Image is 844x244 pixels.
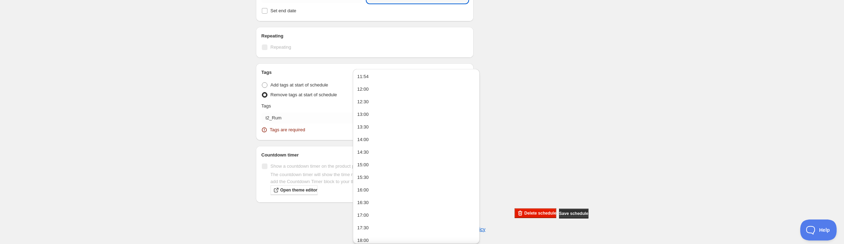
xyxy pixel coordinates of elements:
[280,187,318,193] span: Open theme editor
[357,237,369,244] div: 18:00
[357,86,369,93] div: 12:00
[355,197,477,208] button: 16:30
[357,212,369,219] div: 17:00
[271,185,318,195] a: Open theme editor
[261,103,271,110] p: Tags
[357,149,369,156] div: 14:30
[357,136,369,143] div: 14:00
[355,121,477,133] button: 13:30
[261,152,468,159] h2: Countdown timer
[357,73,369,80] div: 11:54
[357,187,369,194] div: 16:00
[355,109,477,120] button: 13:00
[357,224,369,231] div: 17:30
[357,161,369,168] div: 15:00
[355,222,477,233] button: 17:30
[524,210,556,216] span: Delete schedule
[800,219,837,240] iframe: Toggle Customer Support
[355,159,477,170] button: 15:00
[271,8,297,13] span: Set end date
[271,171,468,185] p: The countdown timer will show the time remaining until the end of the schedule. Remember to add t...
[559,209,588,218] button: Save schedule
[355,84,477,95] button: 12:00
[357,124,369,131] div: 13:30
[355,134,477,145] button: 14:00
[357,111,369,118] div: 13:00
[357,199,369,206] div: 16:30
[355,96,477,107] button: 12:30
[271,82,328,88] span: Add tags at start of schedule
[559,211,588,216] span: Save schedule
[355,71,477,82] button: 11:54
[271,92,337,97] span: Remove tags at start of schedule
[355,172,477,183] button: 15:30
[355,184,477,196] button: 16:00
[357,98,369,105] div: 12:30
[271,163,362,169] span: Show a countdown timer on the product page
[261,69,468,76] h2: Tags
[270,126,305,133] span: Tags are required
[261,33,468,40] h2: Repeating
[357,174,369,181] div: 15:30
[355,210,477,221] button: 17:00
[271,44,291,50] span: Repeating
[515,208,556,218] button: Delete schedule
[355,147,477,158] button: 14:30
